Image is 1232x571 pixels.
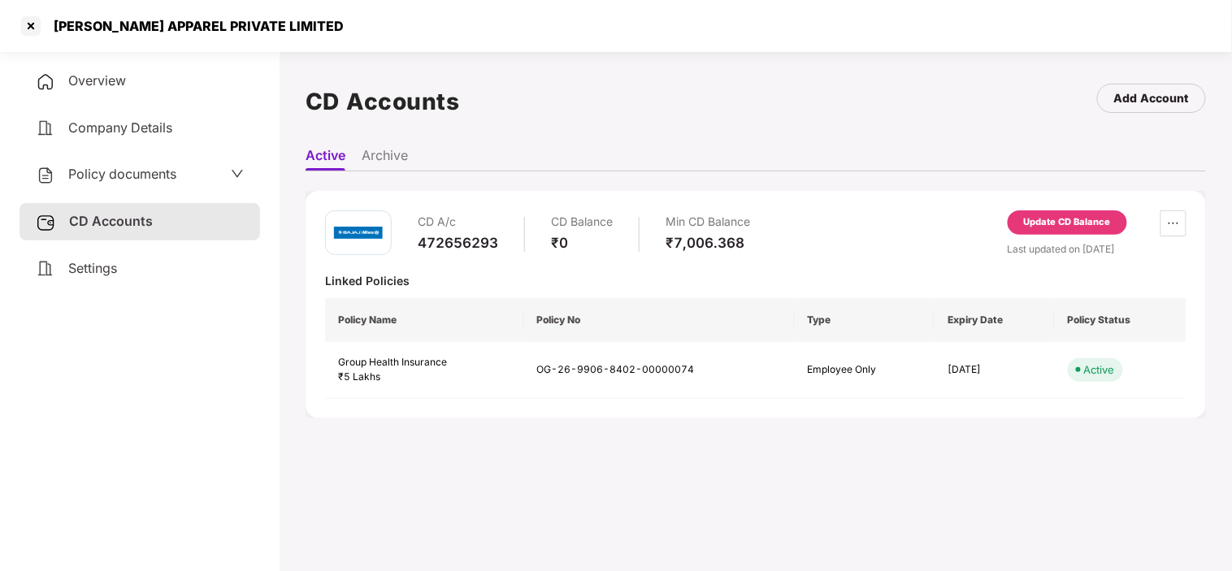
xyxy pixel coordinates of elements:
th: Policy Status [1055,298,1186,342]
div: CD A/c [418,210,498,234]
div: Active [1084,361,1115,378]
td: OG-26-9906-8402-00000074 [524,342,795,400]
img: svg+xml;base64,PHN2ZyB3aWR0aD0iMjUiIGhlaWdodD0iMjQiIHZpZXdCb3g9IjAgMCAyNSAyNCIgZmlsbD0ibm9uZSIgeG... [36,213,56,232]
span: Settings [68,260,117,276]
h1: CD Accounts [306,84,460,119]
div: Add Account [1114,89,1189,107]
th: Policy No [524,298,795,342]
th: Type [795,298,935,342]
img: svg+xml;base64,PHN2ZyB4bWxucz0iaHR0cDovL3d3dy53My5vcmcvMjAwMC9zdmciIHdpZHRoPSIyNCIgaGVpZ2h0PSIyNC... [36,259,55,279]
th: Policy Name [325,298,524,342]
div: Last updated on [DATE] [1008,241,1186,257]
span: down [231,167,244,180]
div: 472656293 [418,234,498,252]
div: Min CD Balance [666,210,750,234]
span: Overview [68,72,126,89]
li: Active [306,147,345,171]
span: Company Details [68,119,172,136]
img: svg+xml;base64,PHN2ZyB4bWxucz0iaHR0cDovL3d3dy53My5vcmcvMjAwMC9zdmciIHdpZHRoPSIyNCIgaGVpZ2h0PSIyNC... [36,166,55,185]
span: CD Accounts [69,213,153,229]
div: Group Health Insurance [338,355,511,370]
div: ₹7,006.368 [666,234,750,252]
span: Policy documents [68,166,176,182]
td: [DATE] [935,342,1054,400]
span: ₹5 Lakhs [338,370,380,383]
div: Linked Policies [325,273,1186,288]
th: Expiry Date [935,298,1054,342]
div: Update CD Balance [1024,215,1111,230]
div: [PERSON_NAME] APPAREL PRIVATE LIMITED [44,18,344,34]
div: CD Balance [551,210,613,234]
img: svg+xml;base64,PHN2ZyB4bWxucz0iaHR0cDovL3d3dy53My5vcmcvMjAwMC9zdmciIHdpZHRoPSIyNCIgaGVpZ2h0PSIyNC... [36,72,55,92]
li: Archive [362,147,408,171]
button: ellipsis [1160,210,1186,236]
div: Employee Only [808,362,922,378]
img: svg+xml;base64,PHN2ZyB4bWxucz0iaHR0cDovL3d3dy53My5vcmcvMjAwMC9zdmciIHdpZHRoPSIyNCIgaGVpZ2h0PSIyNC... [36,119,55,138]
span: ellipsis [1161,217,1186,230]
img: bajaj.png [334,218,383,249]
div: ₹0 [551,234,613,252]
